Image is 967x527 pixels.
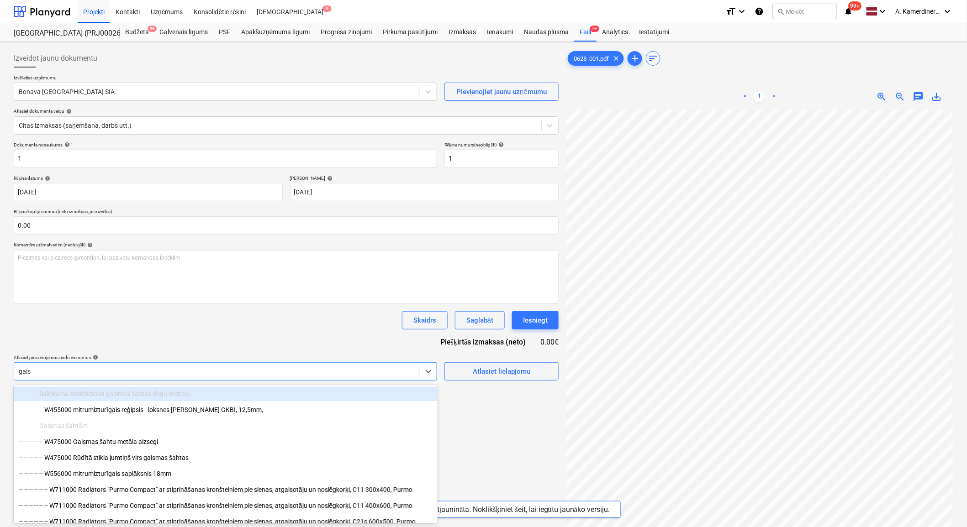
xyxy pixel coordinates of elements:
[14,402,438,417] div: -- -- -- -- -- W455000 mitrumizturīgais reģipsis - loksnes KNAUF GKBI, 12,5mm,
[634,23,675,42] a: Iestatījumi
[512,311,559,329] button: Iesniegt
[648,53,659,64] span: sort
[456,86,547,98] div: Pievienojiet jaunu uzņēmumu
[590,26,599,32] span: 9+
[740,91,750,102] a: Previous page
[14,242,559,248] div: Komentārs grāmatvedim (neobligāti)
[913,91,924,102] span: chat
[931,91,942,102] span: save_alt
[754,91,765,102] a: Page 1 is your current page
[611,53,622,64] span: clear
[148,26,157,32] span: 9+
[290,183,559,201] input: Izpildes datums nav norādīts
[14,402,438,417] div: -- -- -- -- -- W455000 mitrumizturīgais reģipsis - loksnes [PERSON_NAME] GKBI, 12,5mm,
[91,355,98,360] span: help
[369,505,610,514] div: Lietotne Planyard ir atjaunināta. Noklikšķiniet šeit, lai iegūtu jaunāko versiju.
[14,450,438,465] div: -- -- -- -- -- W475000 Rūdītā stikla jumtiņš virs gaismas šahtas
[14,386,438,401] div: -- -- -- -- Saliekamā dzelzbetona gaismas šahtas (logu bedres)
[377,23,444,42] a: Pirkuma pasūtījumi
[482,23,519,42] a: Ienākumi
[326,176,333,181] span: help
[290,175,559,181] div: [PERSON_NAME]
[14,482,438,497] div: -- -- -- -- -- -- W711000 Radiators "Purmo Compact" ar stiprināšanas kronšteiniem pie sienas, atg...
[473,365,530,377] div: Atlasiet lielapjomu
[519,23,575,42] a: Naudas plūsma
[574,23,597,42] a: Faili9+
[236,23,315,42] a: Apakšuzņēmuma līgumi
[14,209,559,216] p: Rēķina kopējā summa (neto izmaksas, pēc izvēles)
[629,53,640,64] span: add
[402,311,448,329] button: Skaidrs
[14,216,559,235] input: Rēķina kopējā summa (neto izmaksas, pēc izvēles)
[444,362,559,381] button: Atlasiet lielapjomu
[14,108,559,114] div: Atlasiet dokumenta veidu
[14,434,438,449] div: -- -- -- -- -- W475000 Gaismas šahtu metāla aizsegi
[120,23,154,42] a: Budžets9+
[85,242,93,248] span: help
[14,53,97,64] span: Izveidot jaunu dokumentu
[523,314,548,326] div: Iesniegt
[322,5,332,12] span: 9
[540,337,559,347] div: 0.00€
[574,23,597,42] div: Faili
[14,355,437,360] div: Atlasiet pievienojamos rindu vienumus
[597,23,634,42] a: Analytics
[14,29,109,38] div: [GEOGRAPHIC_DATA] (PRJ0002627, K-1 un K-2(2.kārta) 2601960
[14,418,438,433] div: -- -- -- -- Gaismas šahtām
[877,91,888,102] span: zoom_in
[466,314,493,326] div: Saglabāt
[14,150,437,168] input: Dokumenta nosaukums
[444,23,482,42] a: Izmaksas
[63,142,70,147] span: help
[213,23,236,42] a: PSF
[64,109,72,114] span: help
[769,91,780,102] a: Next page
[444,83,559,101] button: Pievienojiet jaunu uzņēmumu
[455,311,505,329] button: Saglabāt
[921,483,967,527] iframe: Chat Widget
[895,91,906,102] span: zoom_out
[14,175,283,181] div: Rēķina datums
[433,337,540,347] div: Piešķirtās izmaksas (neto)
[14,183,283,201] input: Rēķina datums nav norādīts
[497,142,504,147] span: help
[120,23,154,42] div: Budžets
[568,55,614,62] span: 0628_001.pdf
[413,314,436,326] div: Skaidrs
[14,498,438,513] div: -- -- -- -- -- -- W711000 Radiators "Purmo Compact" ar stiprināšanas kronšteiniem pie sienas, atg...
[43,176,50,181] span: help
[568,51,624,66] div: 0628_001.pdf
[14,142,437,148] div: Dokumenta nosaukums
[14,75,437,83] p: Izvēlieties uzņēmumu
[444,142,559,148] div: Rēķina numurs (neobligāti)
[14,466,438,481] div: -- -- -- -- -- W556000 mitrumizturīgais saplāksnis 18mm
[444,150,559,168] input: Rēķina numurs
[315,23,377,42] a: Progresa ziņojumi
[154,23,213,42] a: Galvenais līgums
